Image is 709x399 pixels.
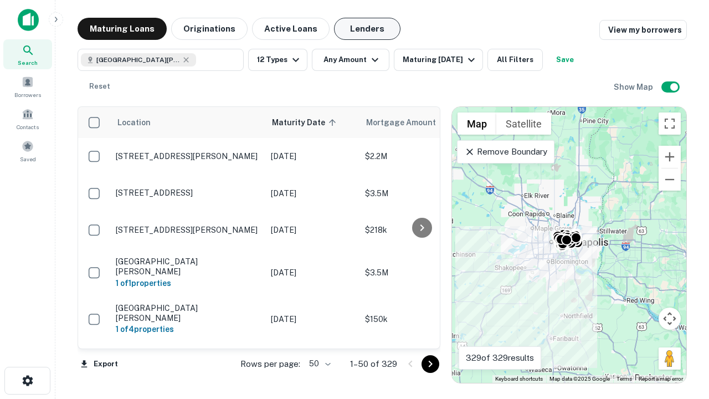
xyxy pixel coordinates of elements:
span: Mortgage Amount [366,116,450,129]
p: $2.2M [365,150,476,162]
span: Maturity Date [272,116,340,129]
button: Zoom in [659,146,681,168]
p: [DATE] [271,224,354,236]
h6: Show Map [614,81,655,93]
div: Maturing [DATE] [403,53,478,66]
a: Terms (opens in new tab) [616,376,632,382]
button: Maturing Loans [78,18,167,40]
button: All Filters [487,49,543,71]
span: Saved [20,155,36,163]
p: [STREET_ADDRESS][PERSON_NAME] [116,151,260,161]
div: 0 0 [452,107,686,383]
p: [DATE] [271,150,354,162]
button: Keyboard shortcuts [495,375,543,383]
p: [DATE] [271,313,354,325]
p: $3.5M [365,187,476,199]
a: Borrowers [3,71,52,101]
img: Google [455,369,491,383]
button: Show satellite imagery [496,112,551,135]
button: Lenders [334,18,400,40]
button: Maturing [DATE] [394,49,483,71]
p: $218k [365,224,476,236]
a: Open this area in Google Maps (opens a new window) [455,369,491,383]
h6: 1 of 4 properties [116,323,260,335]
a: Contacts [3,104,52,134]
p: [GEOGRAPHIC_DATA][PERSON_NAME] [116,303,260,323]
button: Show street map [458,112,496,135]
button: Toggle fullscreen view [659,112,681,135]
span: Location [117,116,151,129]
p: $3.5M [365,267,476,279]
a: Saved [3,136,52,166]
th: Mortgage Amount [359,107,481,138]
a: View my borrowers [599,20,687,40]
p: [DATE] [271,187,354,199]
button: 12 Types [248,49,307,71]
p: 1–50 of 329 [350,357,397,371]
h6: 1 of 1 properties [116,277,260,289]
p: [DATE] [271,267,354,279]
p: [GEOGRAPHIC_DATA][PERSON_NAME] [116,257,260,277]
p: Remove Boundary [464,145,547,158]
button: Originations [171,18,248,40]
button: Drag Pegman onto the map to open Street View [659,347,681,370]
span: Borrowers [14,90,41,99]
span: [GEOGRAPHIC_DATA][PERSON_NAME], [GEOGRAPHIC_DATA], [GEOGRAPHIC_DATA] [96,55,179,65]
button: Active Loans [252,18,330,40]
img: capitalize-icon.png [18,9,39,31]
p: [STREET_ADDRESS][PERSON_NAME] [116,225,260,235]
button: Go to next page [422,355,439,373]
button: Any Amount [312,49,389,71]
span: Map data ©2025 Google [549,376,610,382]
p: [STREET_ADDRESS] [116,188,260,198]
span: Contacts [17,122,39,131]
button: Save your search to get updates of matches that match your search criteria. [547,49,583,71]
div: 50 [305,356,332,372]
p: $150k [365,313,476,325]
button: Zoom out [659,168,681,191]
iframe: Chat Widget [654,275,709,328]
p: Rows per page: [240,357,300,371]
th: Maturity Date [265,107,359,138]
button: Reset [82,75,117,98]
a: Search [3,39,52,69]
span: Search [18,58,38,67]
th: Location [110,107,265,138]
p: 329 of 329 results [466,351,534,365]
a: Report a map error [639,376,683,382]
button: Export [78,356,121,372]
